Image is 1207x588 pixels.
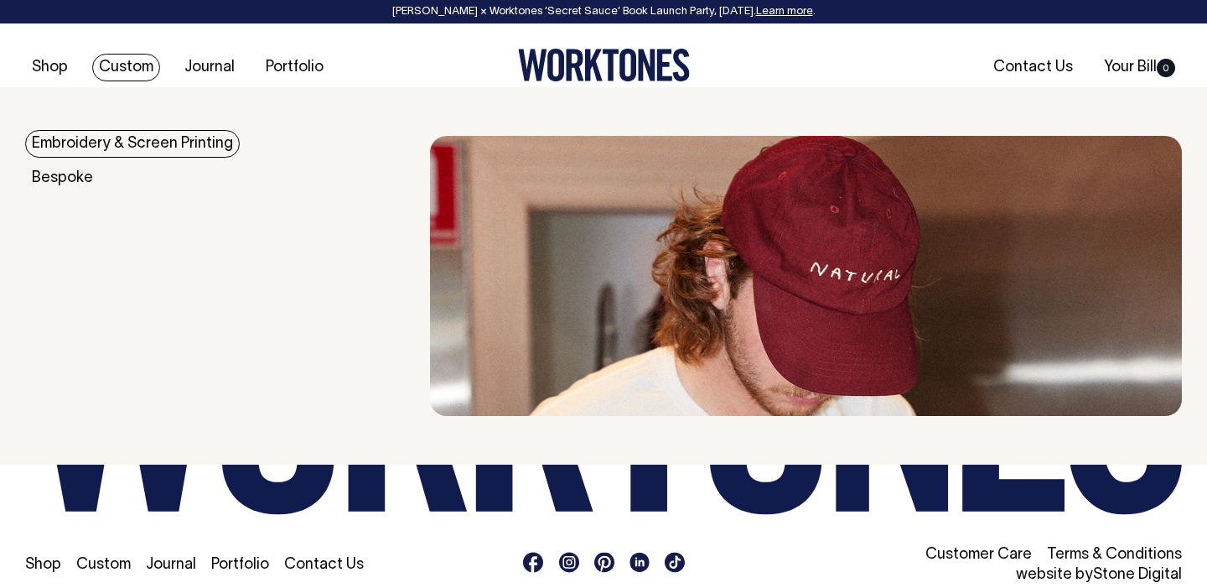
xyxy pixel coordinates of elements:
span: 0 [1157,59,1175,77]
img: embroidery & Screen Printing [430,136,1182,416]
a: Contact Us [987,54,1080,81]
div: [PERSON_NAME] × Worktones ‘Secret Sauce’ Book Launch Party, [DATE]. . [17,6,1190,18]
a: Bespoke [25,164,100,192]
a: Terms & Conditions [1047,548,1182,562]
a: Learn more [756,7,813,17]
a: Shop [25,54,75,81]
a: Portfolio [211,558,269,572]
li: website by [813,565,1182,585]
a: Embroidery & Screen Printing [25,130,240,158]
a: Journal [178,54,241,81]
a: Your Bill0 [1097,54,1182,81]
a: Custom [76,558,131,572]
a: Contact Us [284,558,364,572]
a: Portfolio [259,54,330,81]
a: Journal [146,558,196,572]
a: Shop [25,558,61,572]
a: Custom [92,54,160,81]
a: Stone Digital [1093,568,1182,582]
a: Customer Care [925,548,1032,562]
